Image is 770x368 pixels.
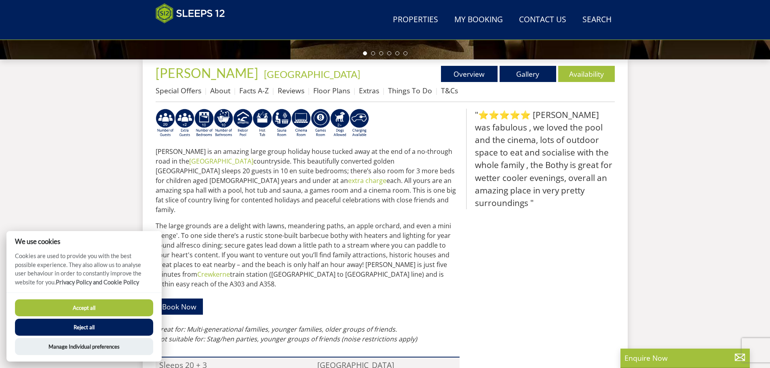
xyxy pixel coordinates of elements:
span: - [261,68,360,80]
img: AD_4nXeXCOE_OdmEy92lFEB9p7nyvg-9T1j8Q7yQMnDgopRzbTNR3Fwoz3levE1lBACinI3iQWtmcm3GLYMw3-AC-bi-kylLi... [175,109,194,138]
a: Book Now [156,299,203,314]
img: AD_4nXcpX5uDwed6-YChlrI2BYOgXwgg3aqYHOhRm0XfZB-YtQW2NrmeCr45vGAfVKUq4uWnc59ZmEsEzoF5o39EWARlT1ewO... [253,109,272,138]
a: Search [579,11,615,29]
img: AD_4nXd2nb48xR8nvNoM3_LDZbVoAMNMgnKOBj_-nFICa7dvV-HbinRJhgdpEvWfsaax6rIGtCJThxCG8XbQQypTL5jAHI8VF... [291,109,311,138]
a: T&Cs [441,86,458,95]
img: AD_4nXfZxIz6BQB9SA1qRR_TR-5tIV0ZeFY52bfSYUXaQTY3KXVpPtuuoZT3Ql3RNthdyy4xCUoonkMKBfRi__QKbC4gcM_TO... [194,109,214,138]
a: Floor Plans [313,86,350,95]
img: AD_4nXcnT2OPG21WxYUhsl9q61n1KejP7Pk9ESVM9x9VetD-X_UXXoxAKaMRZGYNcSGiAsmGyKm0QlThER1osyFXNLmuYOVBV... [350,109,369,138]
p: Enquire Now [624,353,746,363]
button: Manage Individual preferences [15,338,153,355]
a: Overview [441,66,498,82]
img: AD_4nXfvn8RXFi48Si5WD_ef5izgnipSIXhRnV2E_jgdafhtv5bNmI08a5B0Z5Dh6wygAtJ5Dbjjt2cCuRgwHFAEvQBwYj91q... [214,109,233,138]
em: Great for: Multi-generational families, younger families, older groups of friends. Not suitable f... [156,325,417,343]
img: AD_4nXex3qvy3sy6BM-Br1RXWWSl0DFPk6qVqJlDEOPMeFX_TIH0N77Wmmkf8Pcs8dCh06Ybzq_lkzmDAO5ABz7s_BDarUBnZ... [156,109,175,138]
p: The large grounds are a delight with lawns, meandering paths, an apple orchard, and even a mini '... [156,221,460,289]
a: Gallery [500,66,556,82]
a: Availability [558,66,615,82]
a: About [210,86,230,95]
a: [GEOGRAPHIC_DATA] [264,68,360,80]
p: Cookies are used to provide you with the best possible experience. They also allow us to analyse ... [6,252,162,292]
a: Extras [359,86,379,95]
a: extra charge [348,176,386,185]
a: Crewkerne [197,270,230,279]
a: Reviews [278,86,304,95]
a: Facts A-Z [239,86,269,95]
p: [PERSON_NAME] is an amazing large group holiday house tucked away at the end of a no-through road... [156,147,460,214]
a: Things To Do [388,86,432,95]
img: AD_4nXdrZMsjcYNLGsKuA84hRzvIbesVCpXJ0qqnwZoX5ch9Zjv73tWe4fnFRs2gJ9dSiUubhZXckSJX_mqrZBmYExREIfryF... [311,109,330,138]
button: Reject all [15,319,153,336]
button: Accept all [15,299,153,316]
iframe: Customer reviews powered by Trustpilot [152,28,236,35]
a: Special Offers [156,86,201,95]
a: [PERSON_NAME] [156,65,261,81]
h2: We use cookies [6,238,162,245]
img: Sleeps 12 [156,3,225,23]
a: Privacy Policy and Cookie Policy [56,279,139,286]
blockquote: "⭐⭐⭐⭐⭐ [PERSON_NAME] was fabulous , we loved the pool and the cinema, lots of outdoor space to ea... [466,109,615,210]
img: AD_4nXfVJ1m9w4EMMbFjuD7zUgI0tuAFSIqlFBxnoOORi2MjIyaBJhe_C7my_EDccl4s4fHEkrSKwLb6ZhQ-Uxcdi3V3QSydP... [330,109,350,138]
img: AD_4nXdjbGEeivCGLLmyT_JEP7bTfXsjgyLfnLszUAQeQ4RcokDYHVBt5R8-zTDbAVICNoGv1Dwc3nsbUb1qR6CAkrbZUeZBN... [272,109,291,138]
a: My Booking [451,11,506,29]
a: [GEOGRAPHIC_DATA] [189,157,253,166]
a: Contact Us [516,11,570,29]
img: AD_4nXei2dp4L7_L8OvME76Xy1PUX32_NMHbHVSts-g-ZAVb8bILrMcUKZI2vRNdEqfWP017x6NFeUMZMqnp0JYknAB97-jDN... [233,109,253,138]
span: [PERSON_NAME] [156,65,258,81]
a: Properties [390,11,441,29]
